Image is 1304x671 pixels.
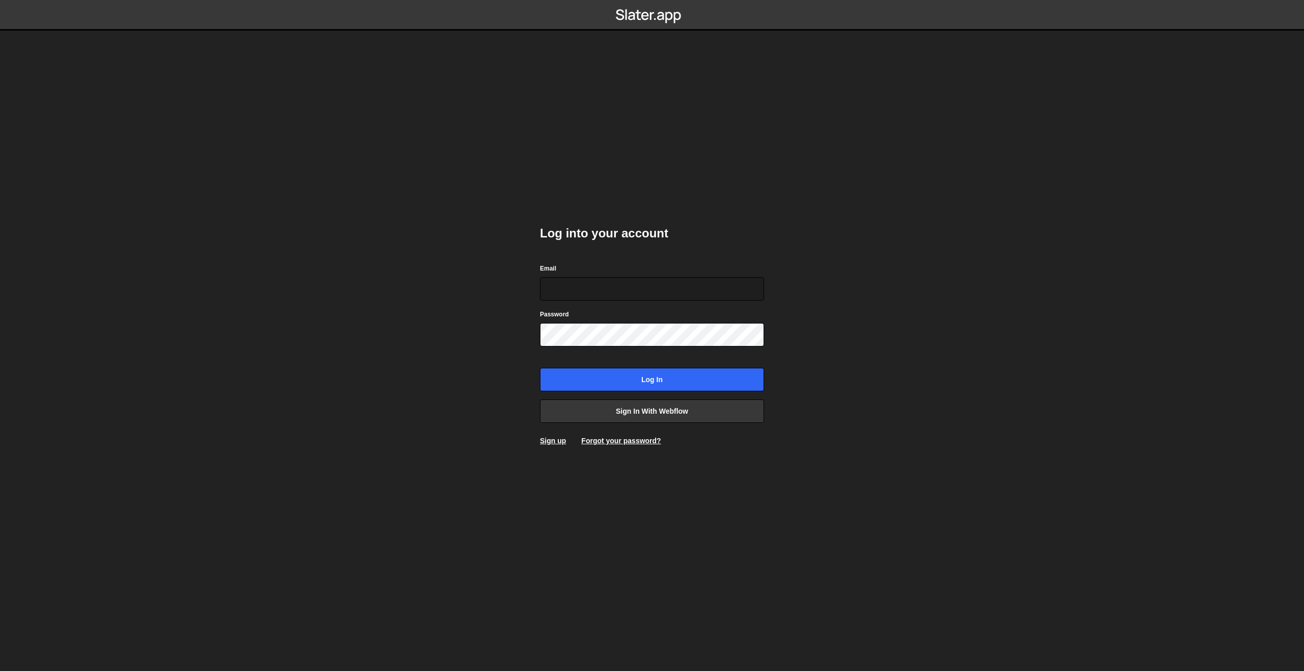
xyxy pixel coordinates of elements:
[540,225,764,241] h2: Log into your account
[540,399,764,423] a: Sign in with Webflow
[581,437,661,445] a: Forgot your password?
[540,368,764,391] input: Log in
[540,263,556,274] label: Email
[540,437,566,445] a: Sign up
[540,309,569,319] label: Password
